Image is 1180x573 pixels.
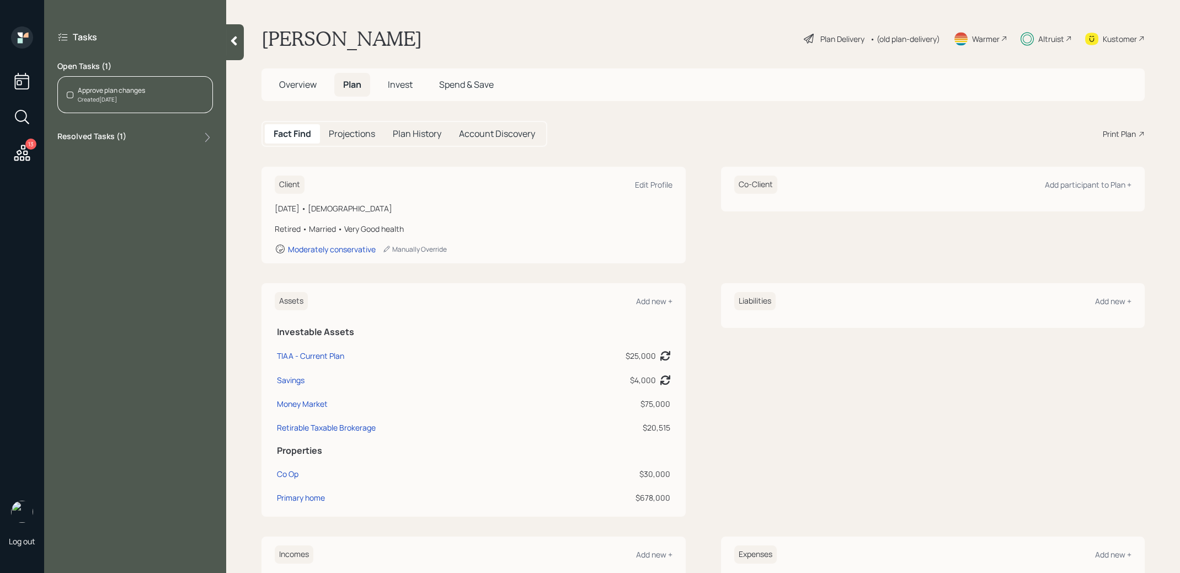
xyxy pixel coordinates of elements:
div: Moderately conservative [288,244,376,254]
div: Approve plan changes [78,86,145,95]
label: Tasks [73,31,97,43]
span: Invest [388,78,413,91]
div: $4,000 [630,374,656,386]
div: $678,000 [546,492,670,503]
h5: Properties [277,445,670,456]
div: Edit Profile [635,179,672,190]
h5: Projections [329,129,375,139]
div: Log out [9,536,35,547]
span: Plan [343,78,361,91]
label: Open Tasks ( 1 ) [57,61,213,72]
div: Altruist [1038,33,1064,45]
h6: Expenses [734,545,777,564]
div: Created [DATE] [78,95,145,104]
span: Overview [279,78,317,91]
div: $30,000 [546,468,670,480]
div: Add new + [636,296,672,306]
div: Manually Override [382,245,447,254]
div: Add participant to Plan + [1045,179,1131,190]
h5: Fact Find [274,129,311,139]
h5: Investable Assets [277,327,670,337]
div: TIAA - Current Plan [277,350,344,362]
h5: Account Discovery [459,129,535,139]
div: Primary home [277,492,325,503]
div: • (old plan-delivery) [870,33,940,45]
div: Retired • Married • Very Good health [275,223,672,235]
div: 13 [25,139,36,150]
div: Kustomer [1103,33,1137,45]
div: $75,000 [546,398,670,410]
div: Add new + [636,549,672,560]
span: Spend & Save [439,78,494,91]
h6: Client [275,176,305,194]
h6: Incomes [275,545,313,564]
h1: [PERSON_NAME] [261,26,422,51]
div: Add new + [1095,549,1131,560]
div: Co Op [277,468,298,480]
h6: Assets [275,292,308,310]
div: Retirable Taxable Brokerage [277,422,376,433]
h5: Plan History [393,129,441,139]
h6: Co-Client [734,176,777,194]
div: Warmer [972,33,1000,45]
div: $25,000 [626,350,656,362]
div: Print Plan [1103,128,1136,140]
div: Money Market [277,398,328,410]
h6: Liabilities [734,292,776,310]
img: treva-nostdahl-headshot.png [11,501,33,523]
label: Resolved Tasks ( 1 ) [57,131,126,144]
div: $20,515 [546,422,670,433]
div: Add new + [1095,296,1131,306]
div: [DATE] • [DEMOGRAPHIC_DATA] [275,203,672,214]
div: Savings [277,374,305,386]
div: Plan Delivery [820,33,864,45]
